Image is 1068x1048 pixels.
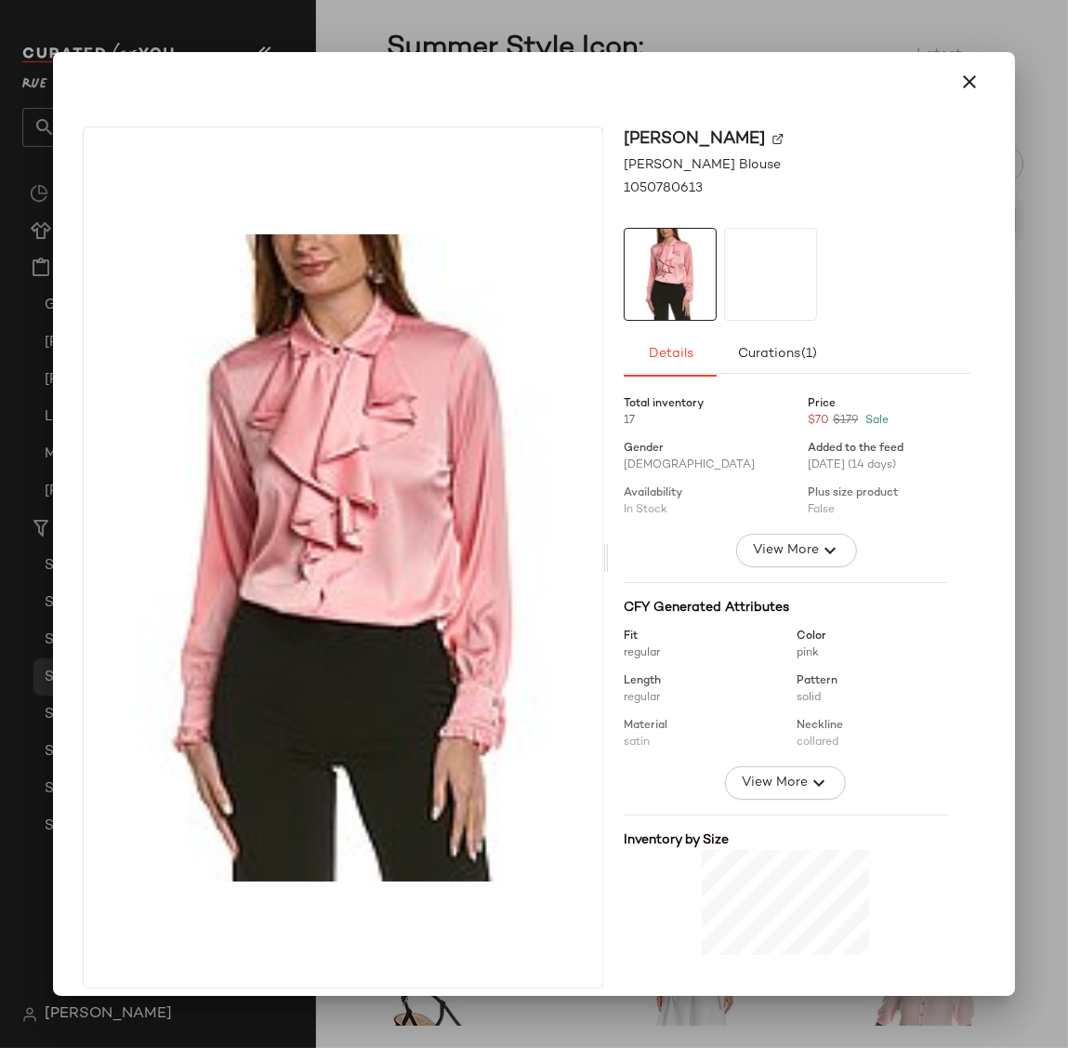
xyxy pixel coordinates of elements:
[772,134,784,145] img: svg%3e
[736,534,857,567] button: View More
[84,234,601,882] img: 1050780613_RLLATH.jpg
[741,772,808,794] span: View More
[736,347,817,362] span: Curations
[800,347,817,362] span: (1)
[647,347,692,362] span: Details
[625,229,716,320] img: 1050780613_RLLATH.jpg
[624,830,948,850] div: Inventory by Size
[624,598,948,617] div: CFY Generated Attributes
[725,766,846,800] button: View More
[624,126,765,152] span: [PERSON_NAME]
[752,539,819,562] span: View More
[624,155,781,175] span: [PERSON_NAME] Blouse
[624,179,703,198] span: 1050780613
